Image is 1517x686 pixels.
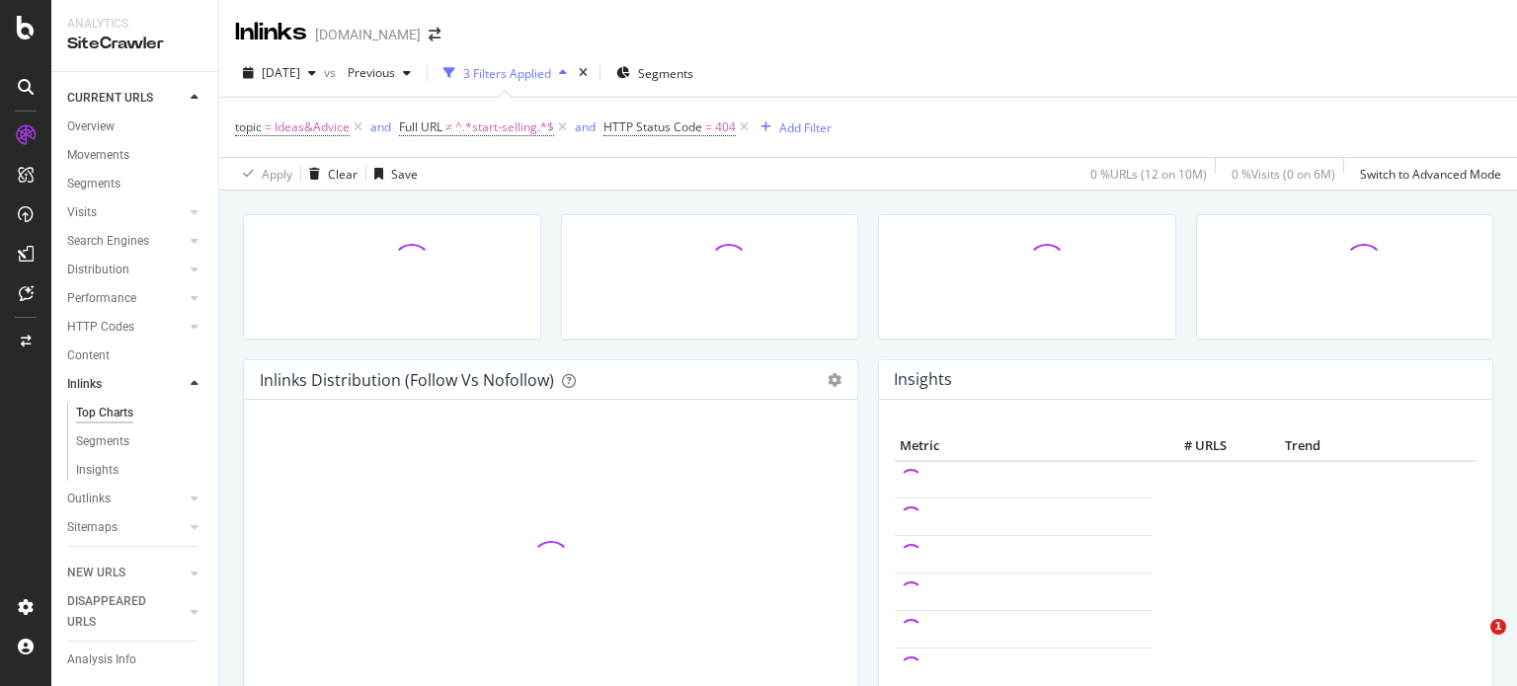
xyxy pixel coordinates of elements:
div: Search Engines [67,231,149,252]
span: 2025 Jul. 10th [262,64,300,81]
span: ≠ [445,118,452,135]
a: Performance [67,288,185,309]
div: Movements [67,145,129,166]
span: HTTP Status Code [603,118,702,135]
a: HTTP Codes [67,317,185,338]
span: topic [235,118,262,135]
div: Url Explorer [67,555,128,575]
div: Apply [262,166,292,183]
iframe: Intercom live chat [1450,619,1497,666]
div: and [575,118,596,135]
button: Clear [301,158,358,190]
h4: Insights [894,366,952,393]
div: times [575,63,592,83]
div: Inlinks [67,374,102,395]
button: [DATE] [235,57,324,89]
button: and [370,117,391,136]
a: DISAPPEARED URLS [67,591,185,633]
a: Url Explorer [67,555,204,575]
div: Visits [67,202,97,223]
div: 0 % Visits ( 0 on 6M ) [1232,166,1335,183]
span: Ideas&Advice [275,114,350,141]
a: Analysis Info [67,649,204,670]
span: Segments [638,65,693,82]
button: Switch to Advanced Mode [1352,158,1501,190]
div: SiteCrawler [67,33,202,55]
button: Add Filter [753,115,832,139]
div: DISAPPEARED URLS [67,591,167,633]
div: HTTP Codes [67,317,134,338]
a: Inlinks [67,374,185,395]
div: CURRENT URLS [67,88,153,109]
span: ^.*start-selling.*$ [455,114,554,141]
span: = [265,118,272,135]
a: Segments [76,431,204,452]
div: Content [67,345,110,366]
a: NEW URLS [67,563,185,583]
div: Insights [76,460,119,481]
th: Trend [1232,431,1373,461]
div: 0 % URLs ( 12 on 10M ) [1090,166,1207,183]
span: vs [324,64,340,81]
div: Analysis Info [67,649,136,670]
button: and [575,117,596,136]
div: Inlinks Distribution (Follow vs Nofollow) [260,370,554,390]
button: 3 Filters Applied [436,57,575,89]
div: Overview [67,116,115,137]
div: Segments [67,174,120,194]
div: Outlinks [67,489,111,509]
button: Apply [235,158,292,190]
div: 3 Filters Applied [463,65,551,82]
a: Sitemaps [67,517,185,538]
div: Inlinks [235,16,307,49]
a: Overview [67,116,204,137]
button: Save [366,158,418,190]
div: Distribution [67,260,129,280]
div: Performance [67,288,136,309]
div: and [370,118,391,135]
div: Top Charts [76,403,133,423]
div: [DOMAIN_NAME] [315,25,421,44]
a: Distribution [67,260,185,280]
div: gear [828,373,841,387]
a: Segments [67,174,204,194]
div: Analytics [67,16,202,33]
div: Switch to Advanced Mode [1360,166,1501,183]
a: Search Engines [67,231,185,252]
button: Previous [340,57,419,89]
div: Add Filter [779,119,832,136]
div: Save [391,166,418,183]
a: Outlinks [67,489,185,509]
div: Clear [328,166,358,183]
a: Content [67,345,204,366]
a: Top Charts [76,403,204,423]
div: Segments [76,431,129,452]
span: Previous [340,64,395,81]
th: Metric [895,431,1153,461]
span: Full URL [399,118,442,135]
div: NEW URLS [67,563,125,583]
a: Visits [67,202,185,223]
div: arrow-right-arrow-left [429,28,440,41]
a: CURRENT URLS [67,88,185,109]
a: Insights [76,460,204,481]
span: 1 [1490,619,1506,635]
button: Segments [608,57,701,89]
th: # URLS [1153,431,1232,461]
span: = [705,118,712,135]
span: 404 [715,114,736,141]
a: Movements [67,145,204,166]
div: Sitemaps [67,517,118,538]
